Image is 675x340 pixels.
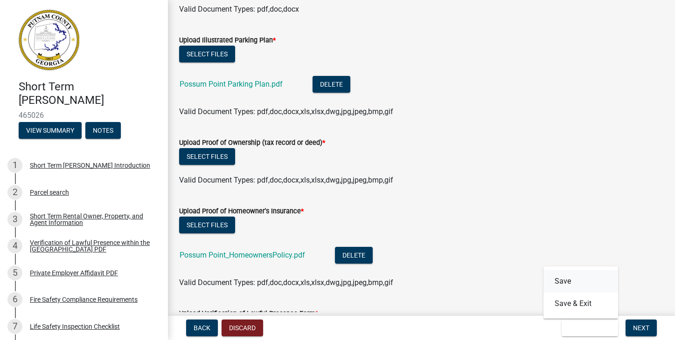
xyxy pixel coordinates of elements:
[85,127,121,135] wm-modal-confirm: Notes
[19,80,160,107] h4: Short Term [PERSON_NAME]
[562,320,618,336] button: Save & Exit
[30,323,120,330] div: Life Safety Inspection Checklist
[626,320,657,336] button: Next
[30,270,118,276] div: Private Employer Affidavit PDF
[179,217,235,233] button: Select files
[7,185,22,200] div: 2
[7,238,22,253] div: 4
[179,176,393,184] span: Valid Document Types: pdf,doc,docx,xls,xlsx,dwg,jpg,jpeg,bmp,gif
[85,122,121,139] button: Notes
[543,292,618,315] button: Save & Exit
[222,320,263,336] button: Discard
[543,270,618,292] button: Save
[7,319,22,334] div: 7
[30,162,150,169] div: Short Term [PERSON_NAME] Introduction
[194,324,210,332] span: Back
[179,107,393,116] span: Valid Document Types: pdf,doc,docx,xls,xlsx,dwg,jpg,jpeg,bmp,gif
[19,122,82,139] button: View Summary
[180,80,283,88] a: Possum Point Parking Plan.pdf
[19,127,82,135] wm-modal-confirm: Summary
[186,320,218,336] button: Back
[30,189,69,196] div: Parcel search
[30,239,153,252] div: Verification of Lawful Presence within the [GEOGRAPHIC_DATA] PDF
[313,81,350,89] wm-modal-confirm: Delete Document
[19,111,149,120] span: 465026
[7,265,22,280] div: 5
[7,292,22,307] div: 6
[569,324,605,332] span: Save & Exit
[179,46,235,62] button: Select files
[179,140,325,146] label: Upload Proof of Ownership (tax record or deed)
[30,296,138,303] div: Fire Safety Compliance Requirements
[179,278,393,287] span: Valid Document Types: pdf,doc,docx,xls,xlsx,dwg,jpg,jpeg,bmp,gif
[335,247,373,264] button: Delete
[335,252,373,260] wm-modal-confirm: Delete Document
[30,213,153,226] div: Short Term Rental Owner, Property, and Agent Information
[179,208,304,215] label: Upload Proof of Homeowner's Insurance
[7,212,22,227] div: 3
[180,251,305,259] a: Possum Point_HomeownersPolicy.pdf
[313,76,350,93] button: Delete
[19,10,79,70] img: Putnam County, Georgia
[633,324,649,332] span: Next
[179,5,299,14] span: Valid Document Types: pdf,doc,docx
[179,148,235,165] button: Select files
[7,158,22,173] div: 1
[179,37,276,44] label: Upload Illustrated Parking Plan
[179,311,318,317] label: Upload Verification of Lawful Presence Form
[543,266,618,319] div: Save & Exit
